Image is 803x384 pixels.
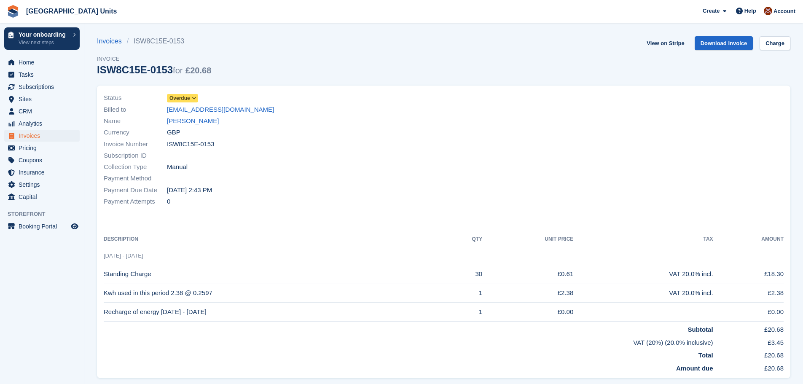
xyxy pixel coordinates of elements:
[167,140,215,149] span: ISW8C15E-0153
[97,36,127,46] a: Invoices
[713,303,784,322] td: £0.00
[104,140,167,149] span: Invoice Number
[23,4,120,18] a: [GEOGRAPHIC_DATA] Units
[19,56,69,68] span: Home
[104,151,167,161] span: Subscription ID
[449,233,482,246] th: QTY
[713,265,784,284] td: £18.30
[688,326,713,333] strong: Subtotal
[4,81,80,93] a: menu
[7,5,19,18] img: stora-icon-8386f47178a22dfd0bd8f6a31ec36ba5ce8667c1dd55bd0f319d3a0aa187defe.svg
[573,288,713,298] div: VAT 20.0% incl.
[482,303,573,322] td: £0.00
[19,154,69,166] span: Coupons
[104,303,449,322] td: Recharge of energy [DATE] - [DATE]
[4,154,80,166] a: menu
[449,265,482,284] td: 30
[449,303,482,322] td: 1
[482,233,573,246] th: Unit Price
[643,36,688,50] a: View on Stripe
[713,284,784,303] td: £2.38
[698,352,713,359] strong: Total
[19,105,69,117] span: CRM
[104,116,167,126] span: Name
[19,93,69,105] span: Sites
[482,265,573,284] td: £0.61
[4,179,80,191] a: menu
[4,130,80,142] a: menu
[19,191,69,203] span: Capital
[167,162,188,172] span: Manual
[19,179,69,191] span: Settings
[173,66,183,75] span: for
[773,7,795,16] span: Account
[104,128,167,137] span: Currency
[764,7,772,15] img: Laura Clinnick
[19,39,69,46] p: View next steps
[167,105,274,115] a: [EMAIL_ADDRESS][DOMAIN_NAME]
[169,94,190,102] span: Overdue
[104,265,449,284] td: Standing Charge
[482,284,573,303] td: £2.38
[104,197,167,207] span: Payment Attempts
[19,220,69,232] span: Booking Portal
[713,335,784,348] td: £3.45
[104,162,167,172] span: Collection Type
[573,269,713,279] div: VAT 20.0% incl.
[19,32,69,38] p: Your onboarding
[167,116,219,126] a: [PERSON_NAME]
[744,7,756,15] span: Help
[97,55,211,63] span: Invoice
[4,56,80,68] a: menu
[713,360,784,373] td: £20.68
[104,284,449,303] td: Kwh used in this period 2.38 @ 0.2597
[695,36,753,50] a: Download Invoice
[104,233,449,246] th: Description
[713,322,784,335] td: £20.68
[713,347,784,360] td: £20.68
[573,233,713,246] th: Tax
[167,93,198,103] a: Overdue
[185,66,211,75] span: £20.68
[167,128,180,137] span: GBP
[19,81,69,93] span: Subscriptions
[104,174,167,183] span: Payment Method
[167,197,170,207] span: 0
[4,142,80,154] a: menu
[4,93,80,105] a: menu
[104,335,713,348] td: VAT (20%) (20.0% inclusive)
[167,185,212,195] time: 2025-10-03 13:43:47 UTC
[97,36,211,46] nav: breadcrumbs
[104,185,167,195] span: Payment Due Date
[104,93,167,103] span: Status
[449,284,482,303] td: 1
[760,36,790,50] a: Charge
[19,130,69,142] span: Invoices
[104,252,143,259] span: [DATE] - [DATE]
[19,69,69,81] span: Tasks
[4,220,80,232] a: menu
[676,365,713,372] strong: Amount due
[4,69,80,81] a: menu
[703,7,720,15] span: Create
[19,118,69,129] span: Analytics
[104,105,167,115] span: Billed to
[19,142,69,154] span: Pricing
[19,166,69,178] span: Insurance
[713,233,784,246] th: Amount
[70,221,80,231] a: Preview store
[4,118,80,129] a: menu
[4,166,80,178] a: menu
[4,191,80,203] a: menu
[4,105,80,117] a: menu
[8,210,84,218] span: Storefront
[4,27,80,50] a: Your onboarding View next steps
[97,64,211,75] div: ISW8C15E-0153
